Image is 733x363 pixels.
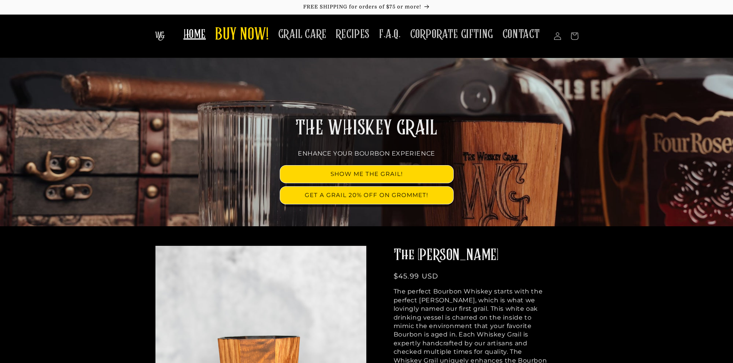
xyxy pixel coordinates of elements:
span: $45.99 USD [394,272,439,280]
a: RECIPES [331,22,374,46]
a: GET A GRAIL 20% OFF ON GROMMET! [280,187,453,204]
a: CONTACT [498,22,545,46]
p: FREE SHIPPING for orders of $75 or more! [8,4,725,10]
span: HOME [184,27,206,42]
span: THE WHISKEY GRAIL [296,118,437,138]
a: F.A.Q. [374,22,406,46]
span: F.A.Q. [379,27,401,42]
a: SHOW ME THE GRAIL! [280,166,453,183]
a: BUY NOW! [210,20,274,50]
span: CORPORATE GIFTING [410,27,493,42]
a: GRAIL CARE [274,22,331,46]
span: ENHANCE YOUR BOURBON EXPERIENCE [298,150,435,157]
span: GRAIL CARE [278,27,327,42]
span: CONTACT [503,27,540,42]
a: CORPORATE GIFTING [406,22,498,46]
img: The Whiskey Grail [155,31,165,41]
span: BUY NOW! [215,25,269,46]
a: HOME [179,22,210,46]
span: RECIPES [336,27,370,42]
h2: The [PERSON_NAME] [394,245,551,265]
